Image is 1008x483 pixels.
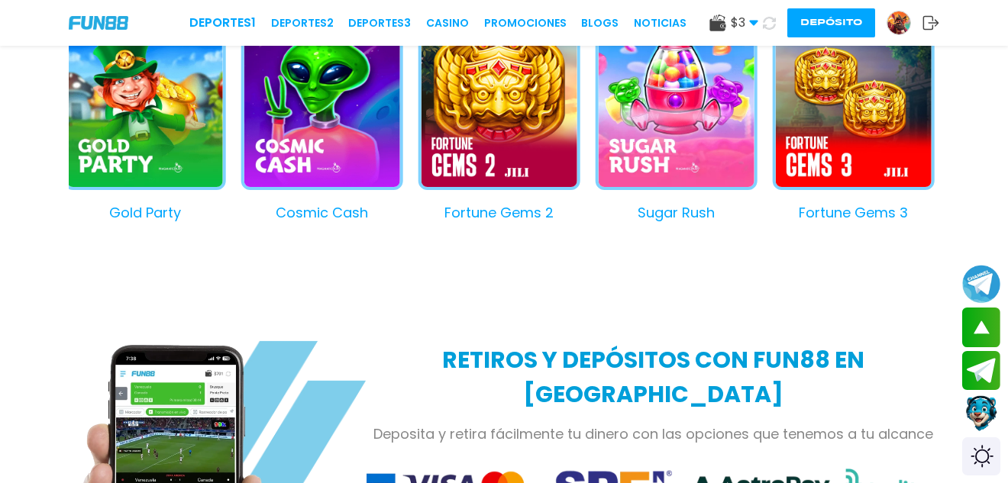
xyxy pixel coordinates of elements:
a: Promociones [484,15,567,31]
h3: Cosmic Cash [241,202,403,223]
h2: Retiros y depósitos con FUN88 en [GEOGRAPHIC_DATA] [367,343,939,411]
div: Switch theme [962,437,1000,475]
span: $ 3 [731,14,758,32]
button: Join telegram channel [962,264,1000,304]
a: Deportes2 [271,15,334,31]
button: Fortune Gems 3 [758,28,935,223]
button: Join telegram [962,351,1000,391]
a: Avatar [887,11,922,35]
h3: Fortune Gems 2 [418,202,580,223]
a: CASINO [426,15,469,31]
h3: Fortune Gems 3 [773,202,935,223]
button: scroll up [962,308,1000,347]
button: Sugar Rush [580,28,758,223]
button: Fortune Gems 2 [403,28,580,223]
button: Depósito [787,8,875,37]
a: BLOGS [581,15,619,31]
p: Deposita y retira fácilmente tu dinero con las opciones que tenemos a tu alcance [367,423,939,444]
img: Company Logo [69,16,128,29]
a: Deportes3 [348,15,411,31]
a: NOTICIAS [634,15,687,31]
h3: Sugar Rush [596,202,758,223]
img: Avatar [887,11,910,34]
button: Gold Party [49,28,226,223]
button: Cosmic Cash [226,28,403,223]
a: Deportes1 [189,14,256,32]
h3: Gold Party [64,202,226,223]
button: Contact customer service [962,394,1000,433]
